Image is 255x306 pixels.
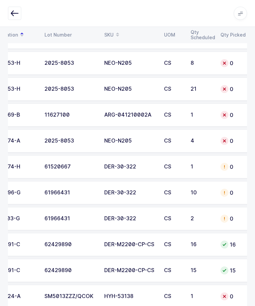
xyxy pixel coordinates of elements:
[164,60,183,66] div: CS
[220,137,246,145] div: 0
[104,164,156,170] div: DER-30-322
[220,241,246,249] div: 16
[44,164,96,170] div: 61520667
[104,138,156,144] div: NEO-N205
[191,216,212,222] div: 2
[44,216,96,222] div: 61966431
[164,190,183,196] div: CS
[44,32,96,38] div: Lot Number
[220,189,246,197] div: 0
[164,86,183,92] div: CS
[44,60,96,66] div: 2025-8053
[164,112,183,118] div: CS
[104,267,156,273] div: DER-M2200-CP-CS
[191,138,212,144] div: 4
[191,30,212,40] div: Qty Scheduled
[104,112,156,118] div: ARG-041210002A
[44,138,96,144] div: 2025-8053
[191,293,212,299] div: 1
[220,292,246,300] div: 0
[220,215,246,223] div: 0
[191,190,212,196] div: 10
[191,60,212,66] div: 8
[104,86,156,92] div: NEO-N205
[191,164,212,170] div: 1
[191,86,212,92] div: 21
[104,293,156,299] div: HYH-53138
[104,190,156,196] div: DER-30-322
[44,190,96,196] div: 61966431
[191,267,212,273] div: 15
[191,242,212,248] div: 16
[44,293,96,299] div: SM5013ZZZ/QCOK
[191,112,212,118] div: 1
[164,138,183,144] div: CS
[104,60,156,66] div: NEO-N205
[44,242,96,248] div: 62429890
[44,267,96,273] div: 62429890
[220,59,246,67] div: 0
[220,163,246,171] div: 0
[104,242,156,248] div: DER-M2200-CP-CS
[220,266,246,274] div: 15
[164,293,183,299] div: CS
[164,32,183,38] div: UOM
[44,86,96,92] div: 2025-8053
[220,32,246,38] div: Qty Picked
[164,216,183,222] div: CS
[164,267,183,273] div: CS
[104,216,156,222] div: DER-30-322
[44,112,96,118] div: 11627100
[220,111,246,119] div: 0
[164,164,183,170] div: CS
[104,29,156,41] div: SKU
[164,242,183,248] div: CS
[220,85,246,93] div: 0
